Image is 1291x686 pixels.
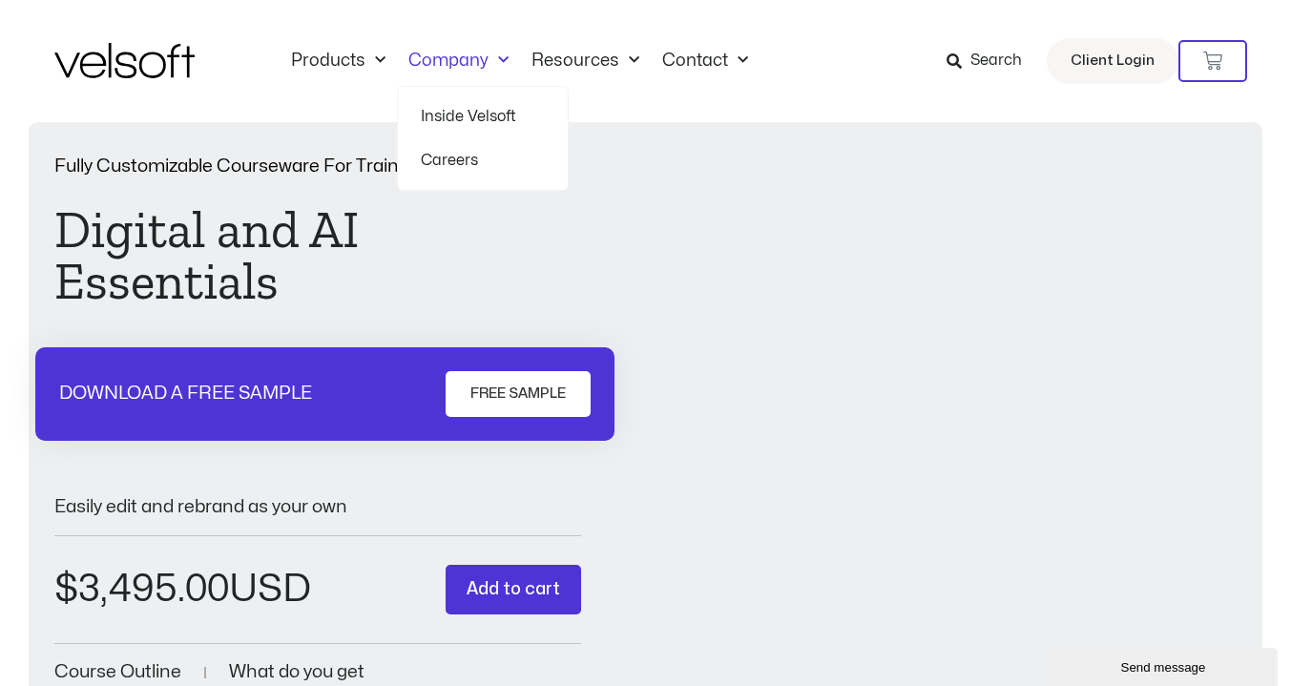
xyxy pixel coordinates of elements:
p: Fully Customizable Courseware For Trainers [54,157,581,176]
bdi: 3,495.00 [54,571,229,608]
span: FREE SAMPLE [470,383,566,405]
ul: CompanyMenu Toggle [397,86,569,191]
a: What do you get [229,663,364,681]
a: Inside Velsoft [421,94,545,138]
a: Careers [421,138,545,182]
a: Client Login [1047,38,1178,84]
h1: Digital and AI Essentials [54,204,581,307]
a: FREE SAMPLE [446,371,591,417]
span: Search [970,49,1022,73]
p: DOWNLOAD A FREE SAMPLE [59,385,312,403]
a: CompanyMenu Toggle [397,51,520,72]
a: Search [947,45,1035,77]
p: Easily edit and rebrand as your own [54,498,581,516]
button: Add to cart [446,565,581,615]
a: ResourcesMenu Toggle [520,51,651,72]
span: $ [54,571,78,608]
a: Course Outline [54,663,181,681]
a: ProductsMenu Toggle [280,51,397,72]
span: Client Login [1071,49,1155,73]
nav: Menu [280,51,760,72]
a: ContactMenu Toggle [651,51,760,72]
iframe: chat widget [1049,644,1281,686]
img: Velsoft Training Materials [54,43,195,78]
